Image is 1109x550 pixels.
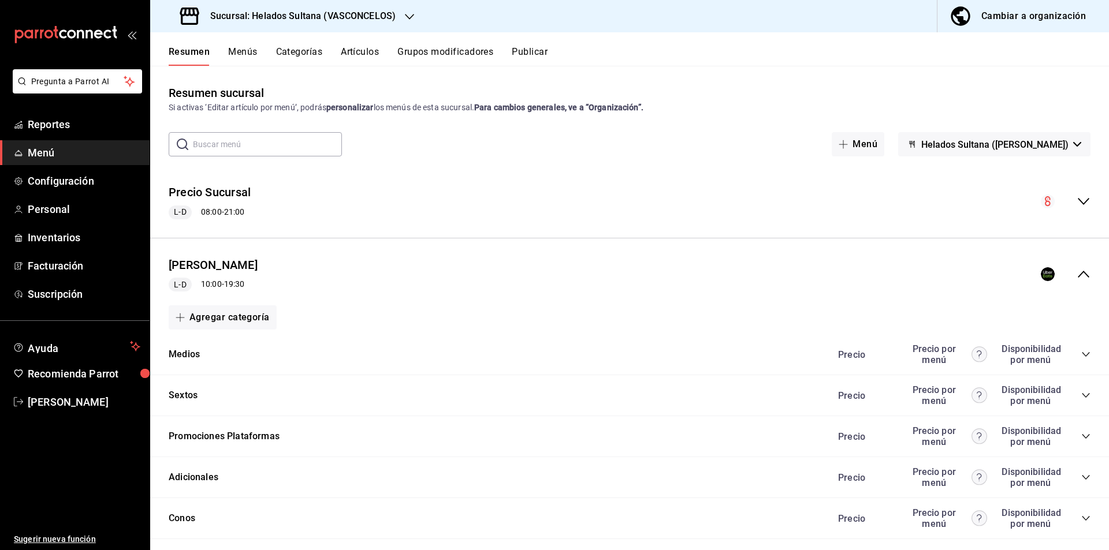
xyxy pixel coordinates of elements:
[169,430,280,443] button: Promociones Plataformas
[1002,343,1059,365] div: Disponibilidad por menú
[1081,391,1091,400] button: collapse-category-row
[1081,432,1091,441] button: collapse-category-row
[8,84,142,96] a: Pregunta a Parrot AI
[13,69,142,93] button: Pregunta a Parrot AI
[28,366,140,381] span: Recomienda Parrot
[906,466,987,488] div: Precio por menú
[169,278,258,291] div: 10:00 - 19:30
[1081,514,1091,523] button: collapse-category-row
[127,30,136,39] button: open_drawer_menu
[150,248,1109,301] div: collapse-menu-row
[397,46,493,66] button: Grupos modificadores
[14,533,140,545] span: Sugerir nueva función
[906,425,987,447] div: Precio por menú
[512,46,548,66] button: Publicar
[827,513,900,524] div: Precio
[981,8,1086,24] div: Cambiar a organización
[228,46,257,66] button: Menús
[326,103,374,112] strong: personalizar
[169,84,264,102] div: Resumen sucursal
[906,384,987,406] div: Precio por menú
[169,184,251,201] button: Precio Sucursal
[1081,350,1091,359] button: collapse-category-row
[169,102,1091,114] div: Si activas ‘Editar artículo por menú’, podrás los menús de esta sucursal.
[827,472,900,483] div: Precio
[898,132,1091,156] button: Helados Sultana ([PERSON_NAME])
[921,139,1069,150] span: Helados Sultana ([PERSON_NAME])
[169,512,195,525] button: Conos
[906,343,987,365] div: Precio por menú
[1002,507,1059,529] div: Disponibilidad por menú
[169,46,1109,66] div: navigation tabs
[827,390,900,401] div: Precio
[201,9,396,23] h3: Sucursal: Helados Sultana (VASCONCELOS)
[169,206,191,218] span: L-D
[341,46,379,66] button: Artículos
[169,471,218,484] button: Adicionales
[169,348,200,361] button: Medios
[169,279,191,291] span: L-D
[1081,473,1091,482] button: collapse-category-row
[906,507,987,529] div: Precio por menú
[827,431,900,442] div: Precio
[28,173,140,189] span: Configuración
[276,46,323,66] button: Categorías
[169,389,198,402] button: Sextos
[28,339,125,353] span: Ayuda
[31,76,124,88] span: Pregunta a Parrot AI
[832,132,884,156] button: Menú
[1002,466,1059,488] div: Disponibilidad por menú
[827,349,900,360] div: Precio
[193,133,342,156] input: Buscar menú
[28,117,140,132] span: Reportes
[474,103,643,112] strong: Para cambios generales, ve a “Organización”.
[28,258,140,274] span: Facturación
[150,175,1109,229] div: collapse-menu-row
[1002,384,1059,406] div: Disponibilidad por menú
[169,205,251,219] div: 08:00 - 21:00
[169,257,258,274] button: [PERSON_NAME]
[28,201,140,217] span: Personal
[169,46,210,66] button: Resumen
[169,305,277,330] button: Agregar categoría
[28,230,140,245] span: Inventarios
[1002,425,1059,447] div: Disponibilidad por menú
[28,394,140,410] span: [PERSON_NAME]
[28,145,140,160] span: Menú
[28,286,140,302] span: Suscripción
